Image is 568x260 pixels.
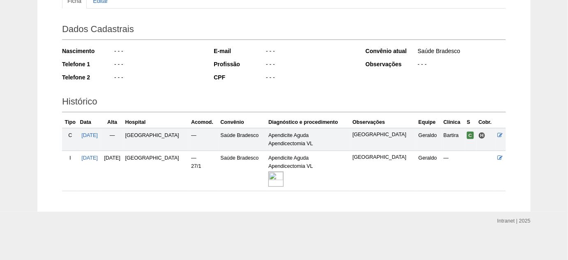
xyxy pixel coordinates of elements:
[113,73,203,84] div: - - -
[417,60,506,70] div: - - -
[267,151,351,191] td: Apendicite Aguda Apendicectomia VL
[104,155,120,161] span: [DATE]
[265,73,354,84] div: - - -
[62,116,79,128] th: Tipo
[62,93,506,112] h2: Histórico
[81,155,98,161] a: [DATE]
[214,47,265,55] div: E-mail
[81,132,98,138] a: [DATE]
[267,116,351,128] th: Diagnóstico e procedimento
[477,116,496,128] th: Cobr.
[101,116,124,128] th: Alta
[365,47,417,55] div: Convênio atual
[265,60,354,70] div: - - -
[214,73,265,81] div: CPF
[465,116,477,128] th: S
[442,151,465,191] td: —
[219,128,267,151] td: Saúde Bradesco
[417,128,442,151] td: Geraldo
[64,131,77,139] div: C
[353,154,415,161] p: [GEOGRAPHIC_DATA]
[442,128,465,151] td: Bartira
[189,116,219,128] th: Acomod.
[442,116,465,128] th: Clínica
[189,128,219,151] td: —
[478,132,485,139] span: Hospital
[265,47,354,57] div: - - -
[113,60,203,70] div: - - -
[353,131,415,138] p: [GEOGRAPHIC_DATA]
[417,116,442,128] th: Equipe
[497,217,531,225] div: Intranet | 2025
[417,151,442,191] td: Geraldo
[124,151,189,191] td: [GEOGRAPHIC_DATA]
[124,128,189,151] td: [GEOGRAPHIC_DATA]
[219,116,267,128] th: Convênio
[62,21,506,40] h2: Dados Cadastrais
[62,60,113,68] div: Telefone 1
[467,132,474,139] span: Confirmada
[417,47,506,57] div: Saúde Bradesco
[79,116,101,128] th: Data
[189,151,219,191] td: — 27/1
[64,154,77,162] div: I
[214,60,265,68] div: Profissão
[124,116,189,128] th: Hospital
[62,47,113,55] div: Nascimento
[267,128,351,151] td: Apendicite Aguda Apendicectomia VL
[219,151,267,191] td: Saúde Bradesco
[62,73,113,81] div: Telefone 2
[365,60,417,68] div: Observações
[113,47,203,57] div: - - -
[351,116,417,128] th: Observações
[101,128,124,151] td: —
